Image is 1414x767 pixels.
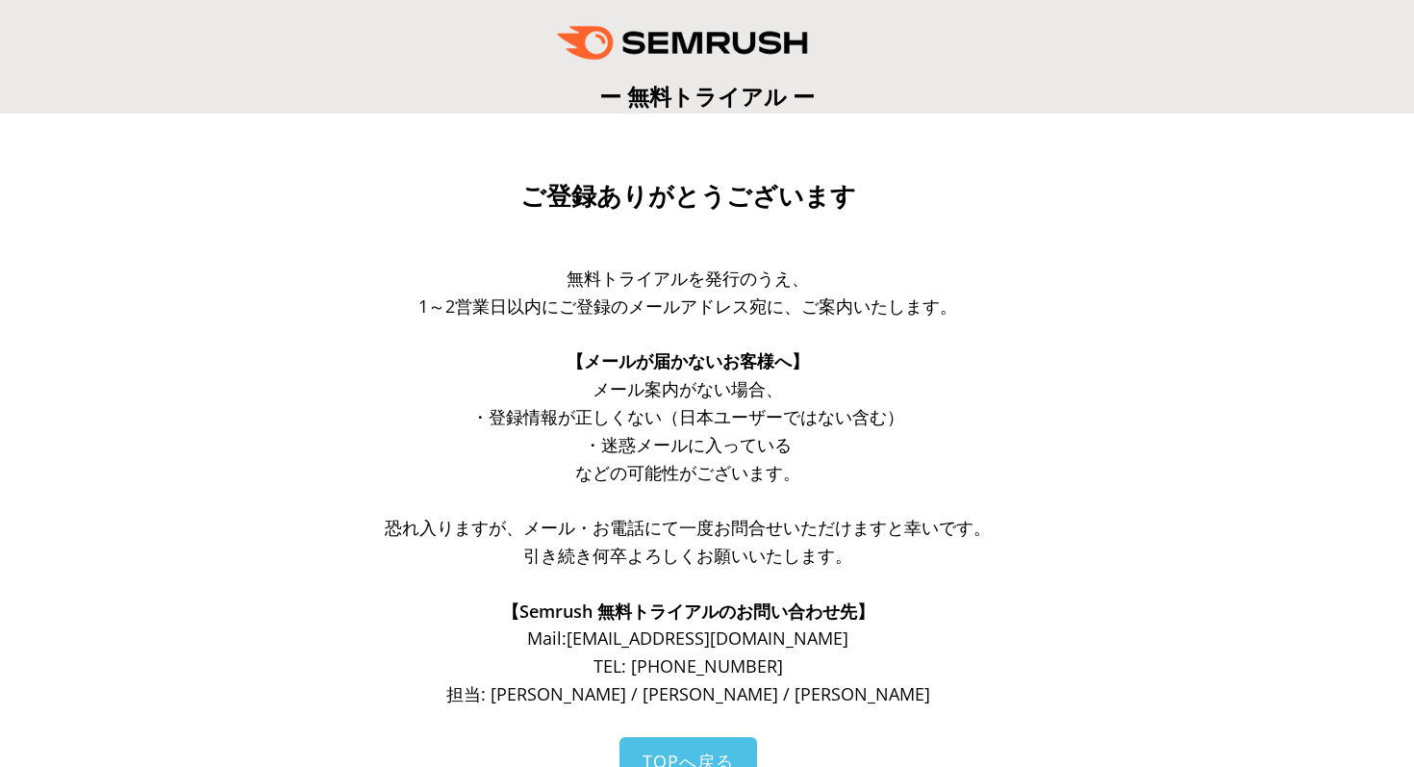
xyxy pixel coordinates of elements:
span: ・登録情報が正しくない（日本ユーザーではない含む） [471,405,904,428]
span: 担当: [PERSON_NAME] / [PERSON_NAME] / [PERSON_NAME] [446,682,930,705]
span: ご登録ありがとうございます [520,182,856,211]
span: 無料トライアルを発行のうえ、 [567,267,809,290]
span: 引き続き何卒よろしくお願いいたします。 [523,544,852,567]
span: 恐れ入りますが、メール・お電話にて一度お問合せいただけますと幸いです。 [385,516,991,539]
span: TEL: [PHONE_NUMBER] [593,654,783,678]
span: 【Semrush 無料トライアルのお問い合わせ先】 [502,600,874,623]
span: メール案内がない場合、 [593,377,783,400]
span: Mail: [EMAIL_ADDRESS][DOMAIN_NAME] [527,626,848,650]
span: 【メールが届かないお客様へ】 [567,349,809,372]
span: 1～2営業日以内にご登録のメールアドレス宛に、ご案内いたします。 [418,294,957,318]
span: ー 無料トライアル ー [599,81,815,112]
span: などの可能性がございます。 [575,461,800,484]
span: ・迷惑メールに入っている [584,433,792,456]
